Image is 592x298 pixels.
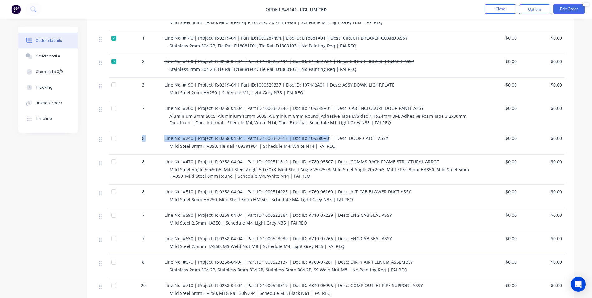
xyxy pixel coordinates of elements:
[11,5,21,14] img: Factory
[169,267,407,273] span: Stainless 2mm 304 2B, Stainless 3mm 304 2B, Stainless 5mm 304 2B, SS Weld Nut M8 | No Painting Re...
[36,85,53,90] div: Tracking
[18,48,78,64] button: Collaborate
[142,35,144,41] span: 1
[477,282,517,289] span: $0.00
[142,188,144,195] span: 8
[169,166,470,179] span: Mild Steel Angle 50x50x5, Mild Steel Angle 50x50x3, Mild Steel Angle 25x25x3, Mild Steel Angle 20...
[522,259,562,265] span: $0.00
[300,7,327,12] span: UGL LIMITED
[522,188,562,195] span: $0.00
[164,189,411,195] span: Line No: #510 | Project: R-0258-04-04 | Part ID:1000514925 | Doc ID: A760-06160 | Desc: ALT CAB B...
[169,290,331,296] span: Mild Steel 5mm HA250, MTG Rail 30h Z/P | Schedule M2, Black N61 | FAI REQ
[164,212,392,218] span: Line No: #590 | Project: R-0258-04-04 | Part ID:1000522864 | Doc ID: A710-07229 | Desc: ENG CAB S...
[141,282,146,289] span: 20
[142,82,144,88] span: 3
[164,58,414,64] span: Line No: #150 | Project: R-0258-04-04 | Part ID:1000287494 | Doc ID: D18681A01 | Desc: CIRCUIT BR...
[164,82,394,88] span: Line No: #190 | Project: R-0219-04 | Part ID:1000329337 | Doc ID: 107442A01 | Desc: ASSY,DOWN LIG...
[164,236,392,241] span: Line No: #630 | Project: R-0258-04-04 | Part ID:1000523039 | Doc ID: A710-07266 | Desc: ENG CAB S...
[169,220,307,226] span: Mild Steel 2.5mm HA350 | Schedule M4, Light Grey N35 | FAI REQ
[477,82,517,88] span: $0.00
[169,243,345,249] span: Mild Steel 2.5mm HA350, MS Weld Nut M8 | Schedule M4, Light Grey N35 | FAI REQ
[164,159,439,165] span: Line No: #470 | Project: R-0258-04-04 | Part ID:1000511819 | Doc ID: A780-05507 | Desc: COMMS RAC...
[522,105,562,112] span: $0.00
[169,143,335,149] span: Mild Steel 3mm HA350, Tie Rail 109381P01 | Schedule M4, White N14 | FAI REQ
[142,212,144,218] span: 7
[169,90,303,96] span: Mild Steel 2mm HA250 | Schedule M1, Light Grey N35 | FAI REQ
[18,80,78,95] button: Tracking
[477,58,517,65] span: $0.00
[164,259,413,265] span: Line No: #670 | Project: R-0258-04-04 | Part ID:1000523137 | Doc ID: A760-07281 | Desc: DIRTY AIR...
[477,135,517,142] span: $0.00
[477,259,517,265] span: $0.00
[485,4,516,14] button: Close
[36,116,52,122] div: Timeline
[522,58,562,65] span: $0.00
[522,282,562,289] span: $0.00
[18,64,78,80] button: Checklists 0/0
[477,158,517,165] span: $0.00
[169,66,356,72] span: Stainless 2mm 304 2B, Tie Rail D18681P01, Tie Rail D1868103 | No Painting Req | FAI REQ
[18,95,78,111] button: Linked Orders
[164,105,424,111] span: Line No: #200 | Project: R-0258-04-04 | Part ID:1000362540 | Doc ID: 109345A01 | Desc: CA8 ENCLOS...
[477,35,517,41] span: $0.00
[142,135,144,142] span: 8
[522,235,562,242] span: $0.00
[36,100,62,106] div: Linked Orders
[169,113,468,126] span: Aluminium 3mm 5005, Aluminium 10mm 5005, Aluminium 8mm Round, Adhesive Tape D/Sided 1.1x24mm 3M, ...
[164,135,388,141] span: Line No: #240 | Project: R-0258-04-04 | Part ID:1000362615 | Doc ID: 109380A01 | Desc: DOOR CATCH...
[142,105,144,112] span: 7
[36,38,62,43] div: Order details
[164,35,408,41] span: Line No: #140 | Project: R-0219-04 | Part ID:1000287494 | Doc ID: D18681A01 | Desc: CIRCUIT BREAK...
[522,35,562,41] span: $0.00
[36,69,63,75] div: Checklists 0/0
[477,212,517,218] span: $0.00
[266,7,300,12] span: Order #43141 -
[553,4,585,14] button: Edit Order
[169,196,353,202] span: Mild Steel 3mm HA250, Mild Steel 6mm HA250 | Schedule M4, Light Grey N35 | FAI REQ
[522,135,562,142] span: $0.00
[519,4,550,14] button: Options
[142,158,144,165] span: 8
[522,82,562,88] span: $0.00
[142,235,144,242] span: 7
[522,212,562,218] span: $0.00
[18,33,78,48] button: Order details
[477,235,517,242] span: $0.00
[522,158,562,165] span: $0.00
[164,282,423,288] span: Line No: #710 | Project: R-0258-04-04 | Part ID:1000528819 | Doc ID: A340-05996 | Desc: COMP OUTL...
[142,259,144,265] span: 8
[169,43,356,49] span: Stainless 2mm 304 2B, Tie Rail D18681P01, Tie Rail D1868103 | No Painting Req | FAI REQ
[142,58,144,65] span: 8
[477,105,517,112] span: $0.00
[36,53,60,59] div: Collaborate
[571,277,586,292] div: Open Intercom Messenger
[18,111,78,127] button: Timeline
[169,19,383,25] span: Mild Steel 3mm HA350, Mild Steel Pipe 101.6 OD x 2mm Wall | Schedule M1, Light Grey N35 | FAI REQ
[477,188,517,195] span: $0.00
